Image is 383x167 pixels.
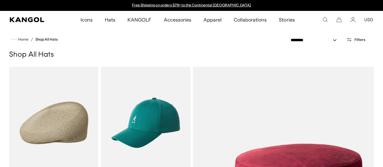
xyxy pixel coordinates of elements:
a: Icons [74,11,99,28]
button: Open filters [343,37,369,42]
a: Hats [99,11,121,28]
a: Apparel [197,11,228,28]
span: KANGOLF [127,11,151,28]
a: Shop All Hats [35,37,58,42]
a: Collaborations [228,11,273,28]
h1: Shop All Hats [9,50,374,59]
a: Free Shipping on orders $79+ to the Continental [GEOGRAPHIC_DATA] [132,3,251,7]
div: Announcement [129,3,254,8]
a: KANGOLF [121,11,157,28]
span: Hats [105,11,115,28]
slideshow-component: Announcement bar [129,3,254,8]
span: Home [17,37,28,42]
span: Filters [355,38,365,42]
span: Apparel [203,11,222,28]
a: Stories [273,11,301,28]
span: Icons [81,11,93,28]
li: / [28,36,33,43]
button: Cart [336,17,342,22]
a: Kangol [10,17,53,22]
span: Accessories [164,11,191,28]
span: Stories [279,11,295,28]
button: USD [364,17,373,22]
a: Account [350,17,356,22]
div: 1 of 2 [129,3,254,8]
a: Accessories [158,11,197,28]
summary: Search here [322,17,328,22]
select: Sort by: Featured [288,37,343,43]
a: Home [12,37,28,42]
span: Collaborations [234,11,267,28]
